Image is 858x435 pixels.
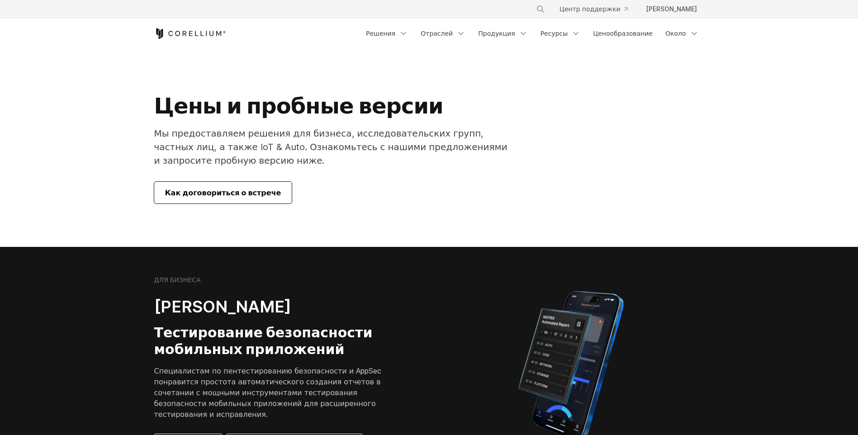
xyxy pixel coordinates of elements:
[154,28,226,39] a: Главная страница Corellium
[366,29,395,38] font: Решения
[360,25,704,42] div: Меню навигации
[532,1,549,17] button: Искать
[478,29,515,38] font: Продукция
[665,29,686,38] font: Около
[154,324,386,358] h3: Тестирование безопасности мобильных приложений
[154,182,292,203] a: Как договориться о встрече
[525,1,704,17] div: Меню навигации
[540,29,568,38] font: Ресурсы
[165,187,281,198] span: Как договориться о встрече
[154,297,386,317] h2: [PERSON_NAME]
[559,5,620,14] font: Центр поддержки
[639,1,704,17] a: [PERSON_NAME]
[154,127,515,167] p: Мы предоставляем решения для бизнеса, исследовательских групп, частных лиц, а также IoT & Auto. О...
[588,25,658,42] a: Ценообразование
[154,92,515,119] h1: Цены и пробные версии
[421,29,453,38] font: Отраслей
[154,276,201,284] h6: ДЛЯ БИЗНЕСА
[154,365,386,420] p: Специалистам по пентестированию безопасности и AppSec понравится простота автоматического создани...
